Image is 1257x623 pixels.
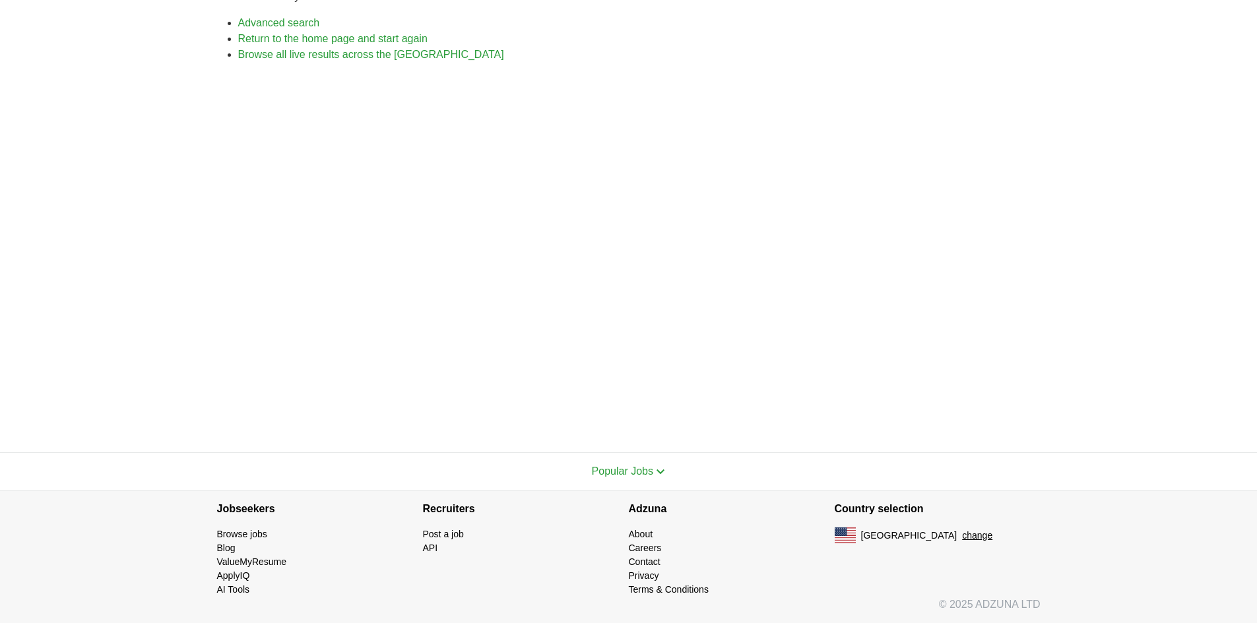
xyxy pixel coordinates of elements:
a: Careers [629,543,662,553]
a: ApplyIQ [217,570,250,581]
span: Popular Jobs [592,465,653,477]
div: © 2025 ADZUNA LTD [207,597,1051,623]
a: Browse all live results across the [GEOGRAPHIC_DATA] [238,49,504,60]
a: Advanced search [238,17,320,28]
h4: Country selection [835,490,1041,527]
button: change [962,529,992,543]
a: Contact [629,556,661,567]
a: Post a job [423,529,464,539]
a: Blog [217,543,236,553]
a: Terms & Conditions [629,584,709,595]
a: API [423,543,438,553]
a: Browse jobs [217,529,267,539]
iframe: Ads by Google [217,73,1041,431]
a: Privacy [629,570,659,581]
a: About [629,529,653,539]
img: toggle icon [656,469,665,475]
span: [GEOGRAPHIC_DATA] [861,529,957,543]
a: Return to the home page and start again [238,33,428,44]
a: AI Tools [217,584,250,595]
img: US flag [835,527,856,543]
a: ValueMyResume [217,556,287,567]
